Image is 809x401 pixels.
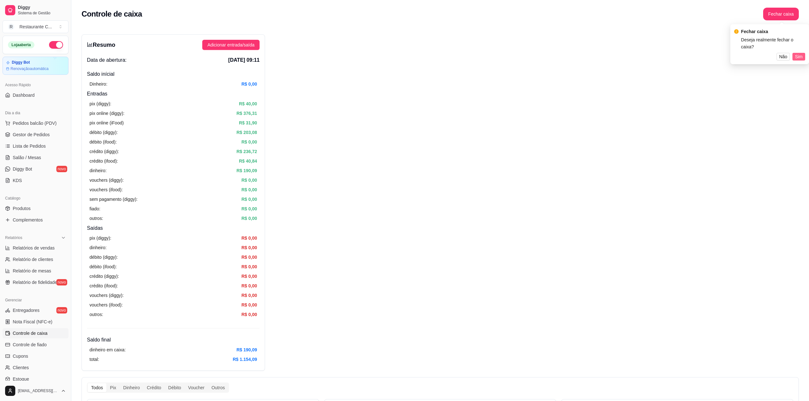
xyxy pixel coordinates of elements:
[241,301,257,308] article: R$ 0,00
[89,215,103,222] article: outros:
[3,57,68,75] a: Diggy BotRenovaçãoautomática
[241,186,257,193] article: R$ 0,00
[241,205,257,212] article: R$ 0,00
[13,256,53,263] span: Relatório de clientes
[241,282,257,289] article: R$ 0,00
[13,330,47,336] span: Controle de caixa
[13,154,41,161] span: Salão / Mesas
[49,41,63,49] button: Alterar Status
[89,196,138,203] article: sem pagamento (diggy):
[241,215,257,222] article: R$ 0,00
[143,383,165,392] div: Crédito
[3,328,68,338] a: Controle de caixa
[13,245,55,251] span: Relatórios de vendas
[779,53,787,60] span: Não
[3,374,68,384] a: Estoque
[89,110,125,117] article: pix online (diggy):
[3,80,68,90] div: Acesso Rápido
[3,203,68,214] a: Produtos
[241,244,257,251] article: R$ 0,00
[12,60,30,65] article: Diggy Bot
[3,362,68,373] a: Clientes
[13,353,28,359] span: Cupons
[89,282,118,289] article: crédito (ifood):
[241,292,257,299] article: R$ 0,00
[5,235,22,240] span: Relatórios
[18,388,58,393] span: [EMAIL_ADDRESS][DOMAIN_NAME]
[795,53,803,60] span: Sim
[3,90,68,100] a: Dashboard
[763,8,799,20] button: Fechar caixa
[89,244,107,251] article: dinheiro:
[239,158,257,165] article: R$ 40,84
[13,279,57,285] span: Relatório de fidelidade
[87,40,115,49] h3: Resumo
[241,177,257,184] article: R$ 0,00
[3,152,68,163] a: Salão / Mesas
[89,100,111,107] article: pix (diggy):
[13,376,29,382] span: Estoque
[241,235,257,242] article: R$ 0,00
[241,263,257,270] article: R$ 0,00
[13,319,52,325] span: Nota Fiscal (NFC-e)
[3,266,68,276] a: Relatório de mesas
[89,158,118,165] article: crédito (ifood):
[3,317,68,327] a: Nota Fiscal (NFC-e)
[228,56,260,64] span: [DATE] 09:11
[87,336,260,344] h4: Saldo final
[3,254,68,264] a: Relatório de clientes
[734,29,739,34] span: exclamation-circle
[3,164,68,174] a: Diggy Botnovo
[89,235,111,242] article: pix (diggy):
[3,108,68,118] div: Dia a dia
[3,340,68,350] a: Controle de fiado
[87,56,127,64] span: Data de abertura:
[741,36,805,50] div: Deseja realmente fechar o caixa?
[239,119,257,126] article: R$ 31,90
[241,138,257,145] article: R$ 0,00
[13,143,46,149] span: Lista de Pedidos
[87,90,260,98] h4: Entradas
[3,277,68,287] a: Relatório de fidelidadenovo
[18,5,66,11] span: Diggy
[3,351,68,361] a: Cupons
[13,307,39,313] span: Entregadores
[3,295,68,305] div: Gerenciar
[185,383,208,392] div: Voucher
[87,224,260,232] h4: Saídas
[3,193,68,203] div: Catálogo
[236,167,257,174] article: R$ 190,09
[13,120,57,126] span: Pedidos balcão (PDV)
[239,100,257,107] article: R$ 40,00
[89,119,124,126] article: pix online (iFood)
[89,81,107,88] article: Dinheiro:
[236,148,257,155] article: R$ 236,72
[13,166,32,172] span: Diggy Bot
[11,66,48,71] article: Renovação automática
[19,24,52,30] div: Restaurante C ...
[241,311,257,318] article: R$ 0,00
[207,41,254,48] span: Adicionar entrada/saída
[89,254,118,261] article: débito (diggy):
[202,40,260,50] button: Adicionar entrada/saída
[89,273,119,280] article: crédito (diggy):
[18,11,66,16] span: Sistema de Gestão
[741,28,805,35] div: Fechar caixa
[13,268,51,274] span: Relatório de mesas
[13,177,22,184] span: KDS
[3,243,68,253] a: Relatórios de vendas
[3,141,68,151] a: Lista de Pedidos
[88,383,106,392] div: Todos
[87,70,260,78] h4: Saldo inícial
[792,53,805,60] button: Sim
[87,42,93,47] span: bar-chart
[13,92,35,98] span: Dashboard
[208,383,228,392] div: Outros
[89,205,100,212] article: fiado:
[3,215,68,225] a: Complementos
[3,20,68,33] button: Select a team
[777,53,790,60] button: Não
[82,9,142,19] h2: Controle de caixa
[13,364,29,371] span: Clientes
[89,129,118,136] article: débito (diggy):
